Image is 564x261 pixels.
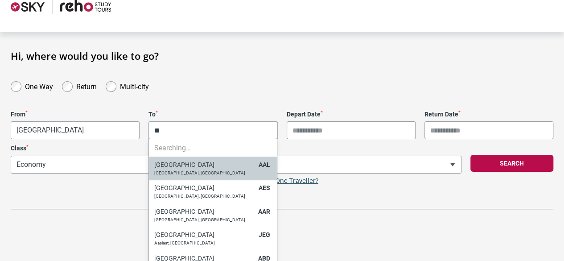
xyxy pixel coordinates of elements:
input: Search [149,121,277,139]
li: Searching… [149,139,277,157]
label: Return Date [424,111,553,118]
h6: [GEOGRAPHIC_DATA] [154,231,254,239]
span: AAL [259,161,270,168]
h6: [GEOGRAPHIC_DATA] [154,208,254,215]
label: One Way [25,80,53,91]
h6: [GEOGRAPHIC_DATA] [154,161,254,169]
p: [GEOGRAPHIC_DATA], [GEOGRAPHIC_DATA] [154,217,254,223]
button: Search [470,155,553,172]
label: Travellers [240,145,461,152]
h6: [GEOGRAPHIC_DATA] [154,184,254,192]
p: Aasiaat, [GEOGRAPHIC_DATA] [154,240,254,246]
span: AES [259,184,270,191]
label: From [11,111,140,118]
span: Melbourne, Australia [11,121,140,139]
span: 1 Adult [241,156,461,173]
label: To [148,111,277,118]
span: JEG [259,231,270,238]
span: Melbourne, Australia [11,122,139,139]
span: AAR [258,208,270,215]
span: 1 Adult [240,156,461,174]
label: Depart Date [287,111,416,118]
p: [GEOGRAPHIC_DATA], [GEOGRAPHIC_DATA] [154,194,254,199]
a: More Than One Traveller? [240,177,318,185]
h1: Hi, where would you like to go? [11,50,553,62]
span: Economy [11,156,231,173]
label: Return [76,80,97,91]
label: Multi-city [120,80,149,91]
label: Class [11,145,231,152]
p: [GEOGRAPHIC_DATA], [GEOGRAPHIC_DATA] [154,170,254,176]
